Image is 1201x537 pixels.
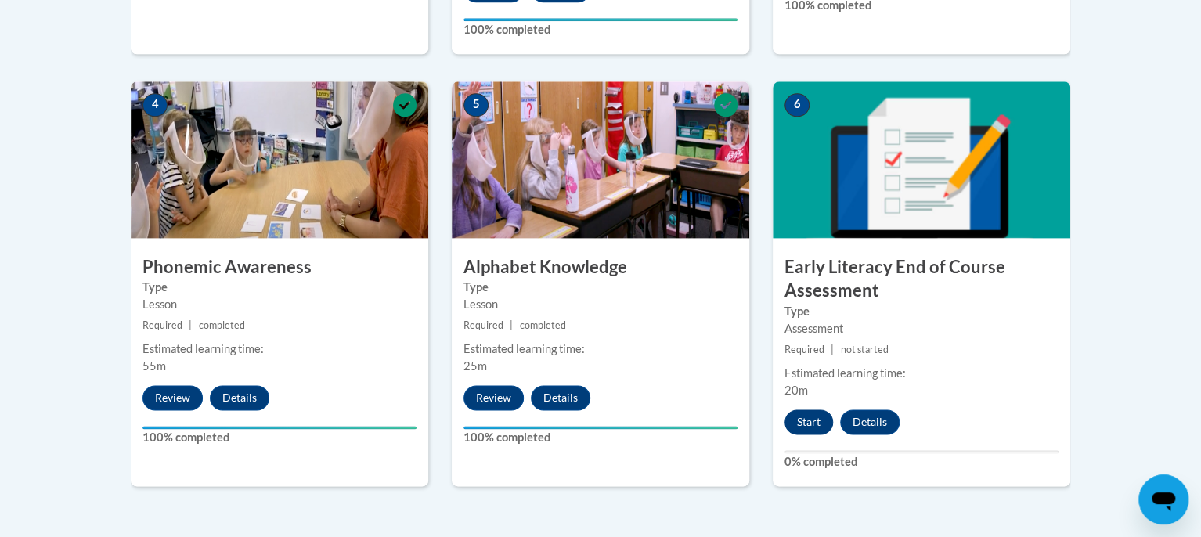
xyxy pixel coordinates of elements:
img: Course Image [773,81,1070,238]
button: Review [142,385,203,410]
div: Lesson [463,296,738,313]
label: 100% completed [463,429,738,446]
span: 6 [784,93,810,117]
span: Required [784,344,824,355]
label: Type [463,279,738,296]
button: Details [531,385,590,410]
button: Start [784,409,833,434]
label: Type [784,303,1059,320]
label: 100% completed [142,429,417,446]
span: Required [142,319,182,331]
span: completed [519,319,565,331]
div: Estimated learning time: [463,341,738,358]
span: Required [463,319,503,331]
span: not started [840,344,888,355]
div: Your progress [142,426,417,429]
span: 55m [142,359,166,373]
div: Estimated learning time: [784,365,1059,382]
div: Lesson [142,296,417,313]
span: 4 [142,93,168,117]
div: Estimated learning time: [142,341,417,358]
span: 5 [463,93,489,117]
span: | [831,344,834,355]
iframe: Button to launch messaging window [1138,474,1188,524]
div: Your progress [463,18,738,21]
span: 25m [463,359,487,373]
h3: Early Literacy End of Course Assessment [773,255,1070,304]
div: Assessment [784,320,1059,337]
span: | [510,319,513,331]
span: | [189,319,192,331]
h3: Alphabet Knowledge [452,255,749,279]
label: Type [142,279,417,296]
button: Details [210,385,269,410]
label: 0% completed [784,453,1059,470]
h3: Phonemic Awareness [131,255,428,279]
button: Review [463,385,524,410]
span: completed [198,319,244,331]
span: 20m [784,384,808,397]
div: Your progress [463,426,738,429]
img: Course Image [131,81,428,238]
button: Details [840,409,900,434]
img: Course Image [452,81,749,238]
label: 100% completed [463,21,738,38]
